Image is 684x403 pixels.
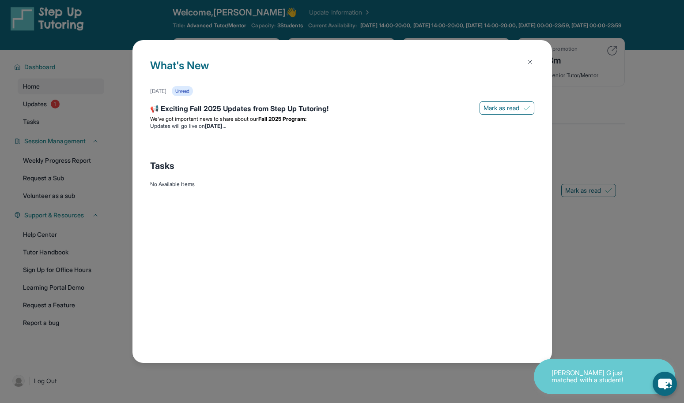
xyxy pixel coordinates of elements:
[484,104,520,112] span: Mark as read
[150,88,166,95] div: [DATE]
[653,372,677,396] button: chat-button
[205,123,226,129] strong: [DATE]
[172,86,193,96] div: Unread
[150,116,258,122] span: We’ve got important news to share about our
[150,123,534,130] li: Updates will go live on
[480,101,534,115] button: Mark as read
[150,160,174,172] span: Tasks
[523,104,530,112] img: Mark as read
[150,181,534,188] div: No Available Items
[150,103,534,116] div: 📢 Exciting Fall 2025 Updates from Step Up Tutoring!
[526,59,533,66] img: Close Icon
[150,58,534,86] h1: What's New
[258,116,306,122] strong: Fall 2025 Program:
[552,369,640,384] p: [PERSON_NAME] G just matched with a student!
